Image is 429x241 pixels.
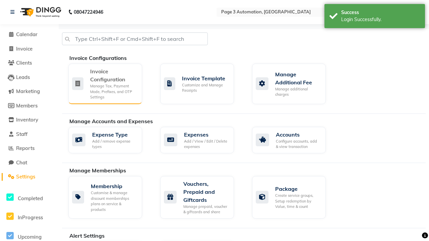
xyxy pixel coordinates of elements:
span: Clients [16,60,32,66]
input: Type Ctrl+Shift+F or Cmd+Shift+F to search [62,32,208,45]
a: Invoice ConfigurationManage Tax, Payment Mode, Prefixes, and OTP Settings [68,64,150,104]
div: Expense Type [92,131,137,139]
div: Manage Additional Fee [275,70,320,86]
a: Chat [2,159,57,167]
div: Package [275,185,320,193]
div: Accounts [276,131,320,139]
a: Staff [2,131,57,138]
div: Add / remove expense types [92,139,137,150]
span: Members [16,102,38,109]
div: Invoice Configuration [90,67,137,83]
div: Invoice Template [182,74,229,82]
b: 08047224946 [74,3,103,21]
span: Chat [16,159,27,166]
a: ExpensesAdd / View / Edit / Delete expenses [160,127,242,153]
div: Manage Tax, Payment Mode, Prefixes, and OTP Settings [90,83,137,100]
div: Membership [91,182,137,190]
a: Inventory [2,116,57,124]
a: Clients [2,59,57,67]
span: Marketing [16,88,40,94]
div: Configure accounts, add & view transaction [276,139,320,150]
span: Completed [18,195,43,202]
a: Manage Additional FeeManage additional charges [252,64,334,104]
a: Members [2,102,57,110]
span: Calendar [16,31,38,37]
a: Vouchers, Prepaid and GiftcardsManage prepaid, voucher & giftcards and share [160,176,242,219]
a: Marketing [2,88,57,95]
a: AccountsConfigure accounts, add & view transaction [252,127,334,153]
a: Settings [2,173,57,181]
span: Staff [16,131,27,137]
a: MembershipCustomise & manage discount memberships plans on service & products [68,176,150,219]
div: Login Successfully. [341,16,420,23]
span: InProgress [18,214,43,221]
span: Reports [16,145,35,151]
a: Calendar [2,31,57,38]
div: Success [341,9,420,16]
div: Expenses [184,131,229,139]
span: Leads [16,74,30,80]
div: Customize and Manage Receipts [182,82,229,93]
a: Reports [2,145,57,152]
span: Upcoming [18,234,42,240]
span: Inventory [16,116,38,123]
div: Manage additional charges [275,86,320,97]
a: Expense TypeAdd / remove expense types [68,127,150,153]
div: Vouchers, Prepaid and Giftcards [183,180,229,204]
span: Invoice [16,46,33,52]
span: Settings [16,173,35,180]
img: logo [17,3,63,21]
div: Add / View / Edit / Delete expenses [184,139,229,150]
a: Leads [2,74,57,81]
div: Manage prepaid, voucher & giftcards and share [183,204,229,215]
a: Invoice TemplateCustomize and Manage Receipts [160,64,242,104]
div: Customise & manage discount memberships plans on service & products [91,190,137,212]
a: Invoice [2,45,57,53]
a: PackageCreate service groups, Setup redemption by Value, time & count [252,176,334,219]
div: Create service groups, Setup redemption by Value, time & count [275,193,320,210]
